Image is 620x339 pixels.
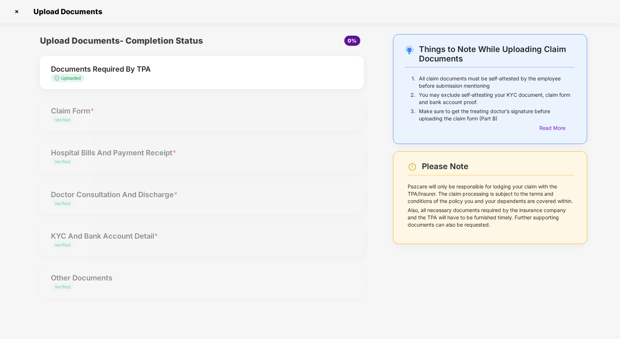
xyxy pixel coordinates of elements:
[411,108,415,122] p: 3.
[61,75,81,81] span: Uploaded
[408,163,417,171] img: svg+xml;base64,PHN2ZyBpZD0iV2FybmluZ18tXzI0eDI0IiBkYXRhLW5hbWU9Ildhcm5pbmcgLSAyNHgyNCIgeG1sbnM9Im...
[408,183,575,205] p: Pazcare will only be responsible for lodging your claim with the TPA/Insurer. The claim processin...
[55,76,61,80] img: svg+xml;base64,PHN2ZyB4bWxucz0iaHR0cDovL3d3dy53My5vcmcvMjAwMC9zdmciIHdpZHRoPSIxMy4zMzMiIGhlaWdodD...
[539,124,575,132] div: Read More
[411,91,415,106] p: 2.
[408,207,575,228] p: Also, all necessary documents required by the insurance company and the TPA will have to be furni...
[419,44,575,63] div: Things to Note While Uploading Claim Documents
[412,75,415,89] p: 1.
[419,75,575,89] p: All claim documents must be self-attested by the employee before submission mentioning
[26,7,106,16] span: Upload Documents
[11,6,23,17] img: svg+xml;base64,PHN2ZyBpZD0iQ3Jvc3MtMzJ4MzIiIHhtbG5zPSJodHRwOi8vd3d3LnczLm9yZy8yMDAwL3N2ZyIgd2lkdG...
[419,91,575,106] p: You may exclude self-attesting your KYC document, claim form and bank account proof.
[422,161,575,171] div: Please Note
[51,63,328,75] div: Documents Required By TPA
[405,45,414,54] img: svg+xml;base64,PHN2ZyB4bWxucz0iaHR0cDovL3d3dy53My5vcmcvMjAwMC9zdmciIHdpZHRoPSIyNC4wOTMiIGhlaWdodD...
[40,34,256,47] div: Upload Documents- Completion Status
[419,108,575,122] p: Make sure to get the treating doctor’s signature before uploading the claim form (Part B)
[348,37,357,44] span: 0%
